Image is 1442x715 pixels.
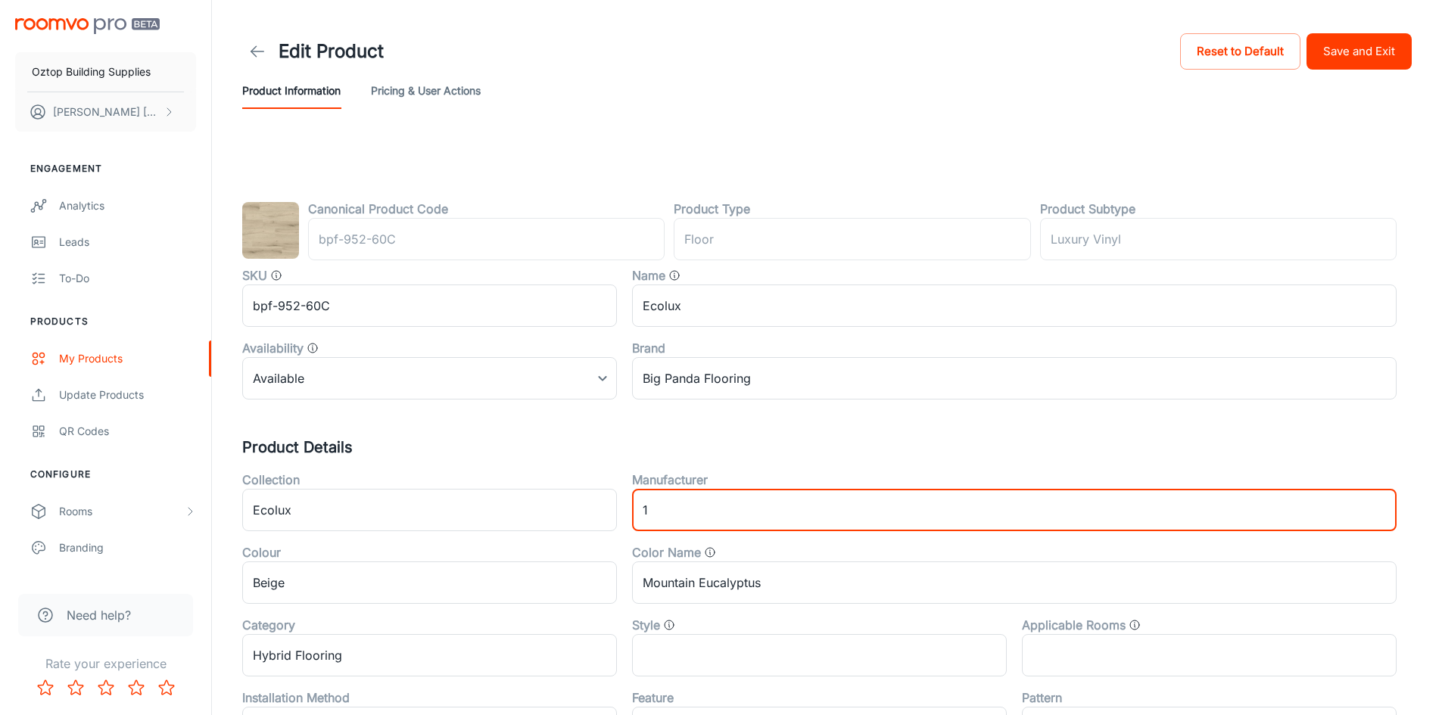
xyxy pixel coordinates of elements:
div: To-do [59,270,196,287]
label: Name [632,266,665,284]
p: Rate your experience [12,654,199,673]
div: Available [242,357,617,399]
label: Applicable Rooms [1022,616,1126,634]
div: Leads [59,234,196,250]
label: Feature [632,689,674,707]
p: Oztop Building Supplies [32,64,151,80]
svg: Product style, such as "Traditional" or "Minimalist" [663,619,675,631]
button: Rate 1 star [30,673,61,703]
button: Rate 3 star [91,673,121,703]
img: Ecolux [242,202,299,259]
label: Collection [242,471,300,489]
button: Rate 5 star [151,673,182,703]
label: Colour [242,543,281,561]
div: Texts [59,576,196,592]
div: Analytics [59,197,196,214]
label: Installation Method [242,689,350,707]
img: Roomvo PRO Beta [15,18,160,34]
h1: Edit Product [279,38,384,65]
div: QR Codes [59,423,196,440]
svg: General color categories. i.e Cloud, Eclipse, Gallery Opening [704,546,716,558]
button: Rate 2 star [61,673,91,703]
h5: Product Details [242,436,1412,459]
button: Oztop Building Supplies [15,52,196,92]
div: My Products [59,350,196,367]
label: Canonical Product Code [308,200,448,218]
button: Reset to Default [1180,33,1300,70]
button: Pricing & User Actions [371,73,481,109]
label: SKU [242,266,267,284]
label: Category [242,616,295,634]
p: [PERSON_NAME] [PERSON_NAME] [53,104,160,120]
div: Rooms [59,503,184,520]
svg: The type of rooms this product can be applied to [1129,619,1141,631]
div: Update Products [59,387,196,403]
label: Product Type [674,200,750,218]
svg: SKU for the product [270,269,282,281]
svg: Product name [668,269,681,281]
label: Product Subtype [1040,200,1135,218]
svg: Value that determines whether the product is available, discontinued, or out of stock [307,342,319,354]
button: Product Information [242,73,341,109]
label: Brand [632,339,665,357]
button: Save and Exit [1307,33,1412,70]
button: Rate 4 star [121,673,151,703]
label: Manufacturer [632,471,708,489]
label: Availability [242,339,304,357]
label: Color Name [632,543,701,561]
label: Pattern [1022,689,1062,707]
span: Need help? [67,606,131,624]
div: Branding [59,539,196,556]
label: Style [632,616,660,634]
button: [PERSON_NAME] [PERSON_NAME] [15,92,196,132]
